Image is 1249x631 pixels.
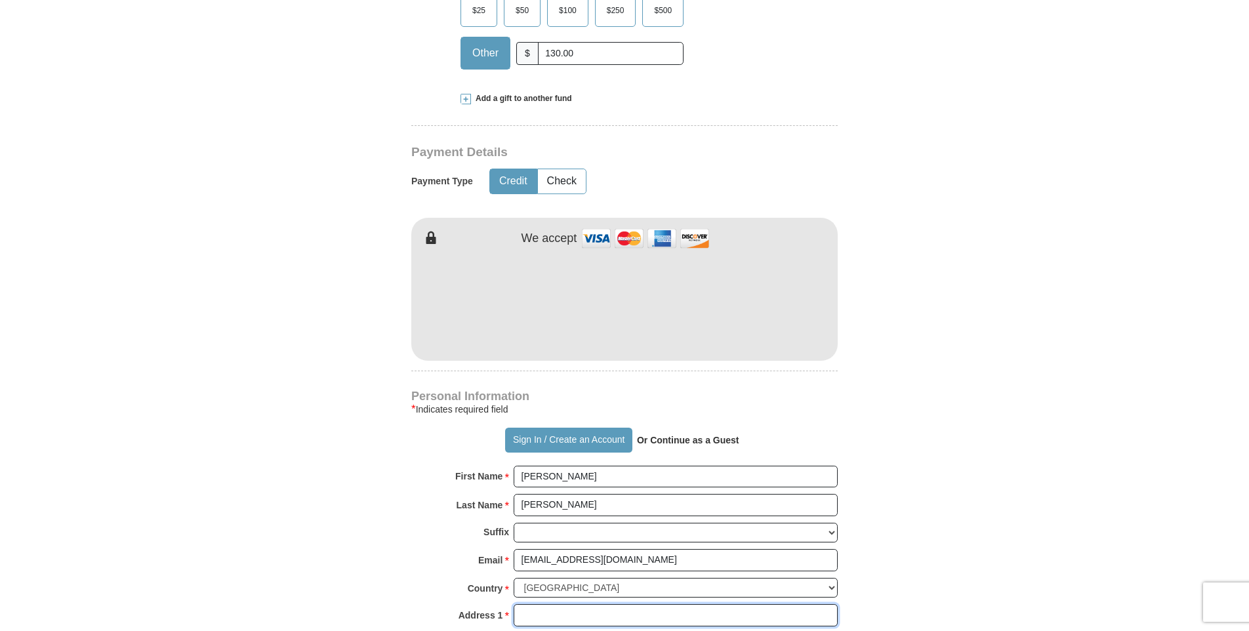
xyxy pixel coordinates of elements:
[600,1,631,20] span: $250
[471,93,572,104] span: Add a gift to another fund
[466,43,505,63] span: Other
[455,467,502,485] strong: First Name
[411,401,838,417] div: Indicates required field
[490,169,537,193] button: Credit
[505,428,632,453] button: Sign In / Create an Account
[483,523,509,541] strong: Suffix
[468,579,503,598] strong: Country
[580,224,711,253] img: credit cards accepted
[538,42,684,65] input: Other Amount
[647,1,678,20] span: $500
[538,169,586,193] button: Check
[411,176,473,187] h5: Payment Type
[466,1,492,20] span: $25
[411,145,746,160] h3: Payment Details
[522,232,577,246] h4: We accept
[459,606,503,624] strong: Address 1
[552,1,583,20] span: $100
[637,435,739,445] strong: Or Continue as a Guest
[411,391,838,401] h4: Personal Information
[457,496,503,514] strong: Last Name
[478,551,502,569] strong: Email
[516,42,539,65] span: $
[509,1,535,20] span: $50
